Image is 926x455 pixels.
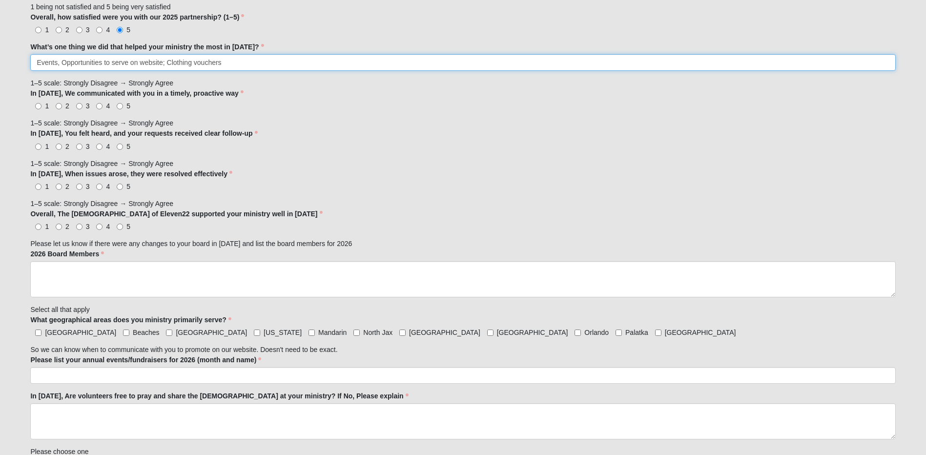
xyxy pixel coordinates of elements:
[56,103,62,109] input: 2
[399,330,406,336] input: [GEOGRAPHIC_DATA]
[30,391,408,401] label: In [DATE], Are volunteers free to pray and share the [DEMOGRAPHIC_DATA] at your ministry? If No, ...
[35,27,41,33] input: 1
[665,329,736,336] span: [GEOGRAPHIC_DATA]
[96,224,103,230] input: 4
[56,27,62,33] input: 2
[30,209,322,219] label: Overall, The [DEMOGRAPHIC_DATA] of Eleven22 supported your ministry well in [DATE]
[35,330,41,336] input: [GEOGRAPHIC_DATA]
[65,223,69,230] span: 2
[106,143,110,150] span: 4
[106,223,110,230] span: 4
[65,183,69,190] span: 2
[655,330,661,336] input: [GEOGRAPHIC_DATA]
[86,223,90,230] span: 3
[45,26,49,34] span: 1
[45,223,49,230] span: 1
[133,329,159,336] span: Beaches
[117,184,123,190] input: 5
[117,144,123,150] input: 5
[264,329,302,336] span: [US_STATE]
[86,102,90,110] span: 3
[86,26,90,34] span: 3
[106,102,110,110] span: 4
[96,103,103,109] input: 4
[625,329,648,336] span: Palatka
[117,27,123,33] input: 5
[30,128,257,138] label: In [DATE], You felt heard, and your requests received clear follow-up
[616,330,622,336] input: Palatka
[106,26,110,34] span: 4
[76,27,82,33] input: 3
[363,329,392,336] span: North Jax
[35,144,41,150] input: 1
[45,329,116,336] span: [GEOGRAPHIC_DATA]
[318,329,347,336] span: Mandarin
[126,26,130,34] span: 5
[35,103,41,109] input: 1
[96,27,103,33] input: 4
[76,184,82,190] input: 3
[30,12,244,22] label: Overall, how satisfied were you with our 2025 partnership? (1–5)
[35,224,41,230] input: 1
[254,330,260,336] input: [US_STATE]
[56,184,62,190] input: 2
[45,143,49,150] span: 1
[575,330,581,336] input: Orlando
[30,88,243,98] label: In [DATE], We communicated with you in a timely, proactive way
[106,183,110,190] span: 4
[30,249,104,259] label: 2026 Board Members
[76,224,82,230] input: 3
[584,329,609,336] span: Orlando
[353,330,360,336] input: North Jax
[487,330,494,336] input: [GEOGRAPHIC_DATA]
[176,329,247,336] span: [GEOGRAPHIC_DATA]
[35,184,41,190] input: 1
[86,183,90,190] span: 3
[96,184,103,190] input: 4
[309,330,315,336] input: Mandarin
[45,102,49,110] span: 1
[166,330,172,336] input: [GEOGRAPHIC_DATA]
[126,143,130,150] span: 5
[126,223,130,230] span: 5
[30,42,264,52] label: What’s one thing we did that helped your ministry the most in [DATE]?
[86,143,90,150] span: 3
[117,224,123,230] input: 5
[30,355,261,365] label: Please list your annual events/fundraisers for 2026 (month and name)
[96,144,103,150] input: 4
[30,315,231,325] label: What geographical areas does you ministry primarily serve?
[65,26,69,34] span: 2
[123,330,129,336] input: Beaches
[65,143,69,150] span: 2
[409,329,480,336] span: [GEOGRAPHIC_DATA]
[45,183,49,190] span: 1
[497,329,568,336] span: [GEOGRAPHIC_DATA]
[56,224,62,230] input: 2
[126,102,130,110] span: 5
[126,183,130,190] span: 5
[30,169,232,179] label: In [DATE], When issues arose, they were resolved effectively
[117,103,123,109] input: 5
[76,144,82,150] input: 3
[56,144,62,150] input: 2
[76,103,82,109] input: 3
[65,102,69,110] span: 2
